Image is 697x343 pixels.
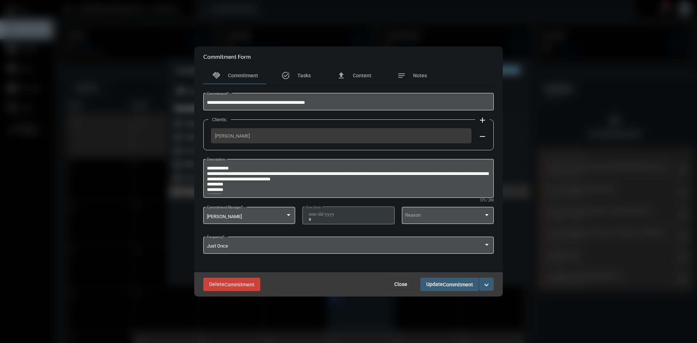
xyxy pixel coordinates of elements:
mat-icon: notes [397,71,406,80]
span: [PERSON_NAME] [215,133,468,139]
span: Commitment [224,282,254,287]
mat-hint: 375 / 200 [480,199,494,203]
span: Content [353,73,371,78]
span: Update [426,281,473,287]
span: Delete [209,281,254,287]
mat-icon: expand_more [482,281,491,289]
mat-icon: task_alt [281,71,290,80]
button: UpdateCommitment [420,278,479,291]
span: Just Once [207,243,228,249]
mat-icon: add [478,116,487,124]
mat-icon: handshake [212,71,221,80]
span: Commitment [443,282,473,287]
button: DeleteCommitment [203,278,260,291]
mat-icon: file_upload [337,71,346,80]
span: [PERSON_NAME] [207,214,242,219]
mat-icon: remove [478,132,487,141]
button: Close [388,278,413,291]
span: Tasks [297,73,311,78]
h2: Commitment Form [203,53,251,60]
span: Commitment [228,73,258,78]
label: Clients: [208,117,231,122]
span: Notes [413,73,427,78]
span: Close [394,281,407,287]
